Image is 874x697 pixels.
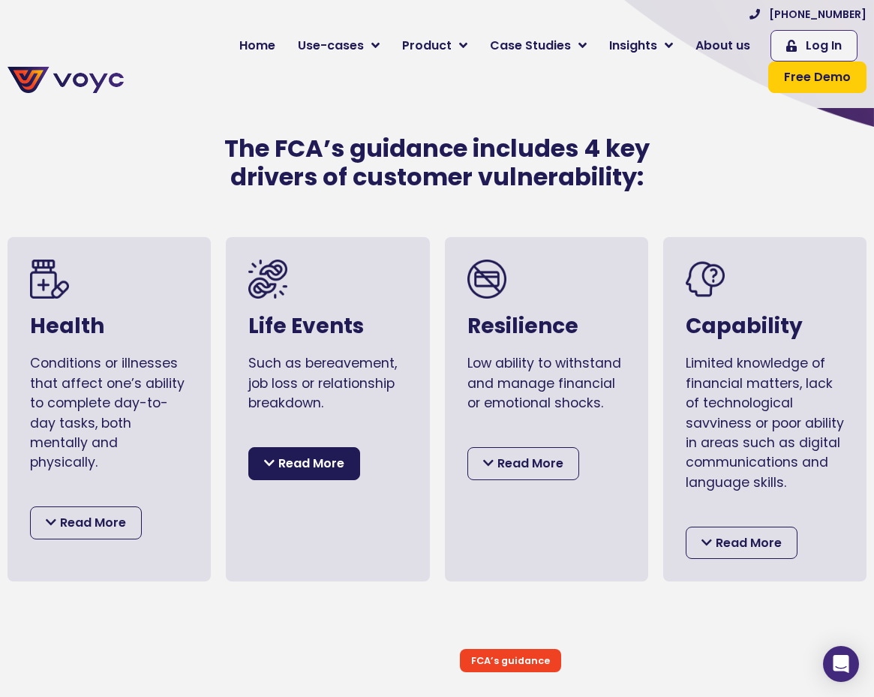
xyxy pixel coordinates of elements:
h3: Life Events [248,314,407,339]
a: [PHONE_NUMBER] [749,7,866,23]
span: Case Studies [490,37,571,55]
span: Insights [609,37,657,55]
div: This driver includes various circumstances that may negatively affect a person’s life, including ... [248,424,407,582]
img: weakness [248,260,287,299]
a: Product [391,31,479,61]
img: question [686,260,725,299]
span: Use-cases [298,37,364,55]
h3: Capability [686,314,844,339]
a: Case Studies [479,31,598,61]
a: Log In [770,30,857,62]
div: FCA’s guidance [460,649,561,672]
p: Such as bereavement, job loss or relationship breakdown. [248,353,407,413]
span: Read More [716,533,782,553]
div: Open Intercom Messenger [823,646,859,682]
img: credit-card [467,260,506,299]
img: voyc-full-logo [8,67,124,93]
span: Read More [278,454,344,473]
span: About us [695,37,750,55]
p: Limited knowledge of financial matters, lack of technological savviness or poor ability in areas ... [686,353,844,492]
div: Read More [30,506,142,539]
p: Conditions or illnesses that affect one’s ability to complete day-to-day tasks, both mentally and... [30,353,188,472]
a: Free Demo [768,62,866,93]
a: Insights [598,31,684,61]
span: Read More [497,454,563,473]
span: Product [402,37,452,55]
p: Low ability to withstand and manage financial or emotional shocks. [467,353,626,413]
img: pills [30,260,69,299]
span: Log In [806,37,842,55]
div: Read More [686,527,797,560]
div: Read More [248,447,360,480]
a: About us [684,31,761,61]
span: [PHONE_NUMBER] [769,7,866,23]
span: Home [239,37,275,55]
span: Free Demo [784,68,851,86]
h3: Health [30,314,188,339]
span: Read More [60,513,126,533]
h2: The FCA’s guidance includes 4 key drivers of customer vulnerability: [179,134,695,192]
div: Read More [467,447,579,480]
a: Use-cases [287,31,391,61]
div: Vulnerable customers in this group often have inadequate or erratic income, low savings and often... [467,424,626,542]
a: Home [228,31,287,61]
h3: Resilience [467,314,626,339]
